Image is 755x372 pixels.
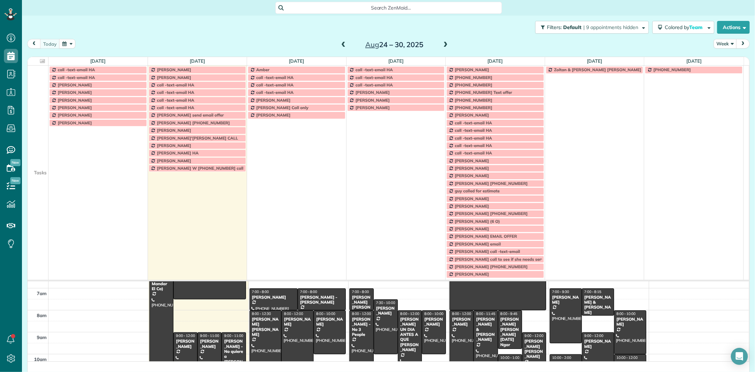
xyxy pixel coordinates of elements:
[289,58,304,64] a: [DATE]
[584,333,604,338] span: 9:00 - 12:00
[455,181,528,186] span: [PERSON_NAME] [PHONE_NUMBER]
[157,97,194,103] span: call -text-email HA
[617,311,636,316] span: 8:00 - 10:00
[256,75,293,80] span: call -text-email HA
[552,289,569,294] span: 7:00 - 9:30
[455,97,492,103] span: [PHONE_NUMBER]
[355,75,393,80] span: call -text-email HA
[256,105,308,110] span: [PERSON_NAME] Call only
[653,67,691,72] span: [PHONE_NUMBER]
[157,67,191,72] span: [PERSON_NAME]
[355,105,390,110] span: [PERSON_NAME]
[58,90,92,95] span: [PERSON_NAME]
[455,67,489,72] span: [PERSON_NAME]
[488,58,503,64] a: [DATE]
[584,295,612,315] div: [PERSON_NAME] & [PERSON_NAME]
[616,361,644,371] div: [PERSON_NAME]
[352,311,371,316] span: 8:00 - 12:00
[476,317,496,342] div: [PERSON_NAME] & [PERSON_NAME]
[501,311,517,316] span: 8:00 - 9:45
[455,135,492,141] span: call -text-email HA
[58,67,95,72] span: call -text-email HA
[316,311,335,316] span: 8:00 - 10:00
[157,120,230,125] span: [PERSON_NAME] [PHONE_NUMBER]
[376,300,395,305] span: 7:30 - 10:00
[400,311,419,316] span: 8:00 - 12:00
[58,82,92,88] span: [PERSON_NAME]
[157,143,191,148] span: [PERSON_NAME]
[455,128,492,133] span: call -text-email HA
[256,82,293,88] span: call -text-email HA
[455,120,492,125] span: call -text-email HA
[455,143,492,148] span: call -text-email HA
[455,173,489,178] span: [PERSON_NAME]
[365,40,379,49] span: Aug
[284,311,303,316] span: 8:00 - 12:00
[616,317,644,327] div: [PERSON_NAME]
[455,105,492,110] span: [PHONE_NUMBER]
[424,311,444,316] span: 8:00 - 10:00
[455,219,500,224] span: [PERSON_NAME] (6 O)
[256,97,291,103] span: [PERSON_NAME]
[455,196,489,201] span: [PERSON_NAME]
[400,317,420,353] div: [PERSON_NAME] UN DIA ANTES A QUE [PERSON_NAME]
[34,356,47,362] span: 10am
[355,97,390,103] span: [PERSON_NAME]
[58,112,92,118] span: [PERSON_NAME]
[455,150,492,156] span: call -text-email HA
[455,257,549,262] span: [PERSON_NAME] call to see if she needs service
[476,311,495,316] span: 8:00 - 11:45
[455,241,501,247] span: [PERSON_NAME] email
[455,271,489,277] span: [PERSON_NAME]
[547,24,562,30] span: Filters:
[652,21,714,34] button: Colored byTeam
[584,339,612,349] div: [PERSON_NAME]
[58,120,92,125] span: [PERSON_NAME]
[455,249,520,254] span: [PERSON_NAME] call -text-email
[455,165,489,171] span: [PERSON_NAME]
[351,317,371,337] div: [PERSON_NAME] - No 3 People
[455,211,528,216] span: [PERSON_NAME] [PHONE_NUMBER]
[316,317,344,327] div: [PERSON_NAME]
[157,90,194,95] span: call -text-email HA
[37,334,47,340] span: 9am
[455,82,492,88] span: [PHONE_NUMBER]
[157,112,224,118] span: [PERSON_NAME] send email offer
[190,58,205,64] a: [DATE]
[284,317,311,327] div: [PERSON_NAME]
[455,158,489,163] span: [PERSON_NAME]
[736,39,750,49] button: next
[252,295,296,300] div: [PERSON_NAME]
[665,24,705,30] span: Colored by
[157,75,191,80] span: [PERSON_NAME]
[157,105,194,110] span: call -text-email HA
[176,333,195,338] span: 9:00 - 12:00
[686,58,702,64] a: [DATE]
[714,39,737,49] button: Week
[455,203,489,209] span: [PERSON_NAME]
[157,165,243,171] span: [PERSON_NAME] W [PHONE_NUMBER] call
[617,355,638,360] span: 10:00 - 12:00
[224,333,243,338] span: 9:00 - 11:00
[524,339,544,359] div: [PERSON_NAME] [PERSON_NAME]
[300,295,344,305] div: [PERSON_NAME] - [PERSON_NAME]
[525,333,544,338] span: 9:00 - 12:00
[731,348,748,365] div: Open Intercom Messenger
[157,158,191,163] span: [PERSON_NAME]
[455,226,489,231] span: [PERSON_NAME]
[351,295,371,320] div: [PERSON_NAME] [PERSON_NAME] Property
[10,177,21,184] span: New
[455,264,528,269] span: [PERSON_NAME] [PHONE_NUMBER]
[455,90,512,95] span: [PHONE_NUMBER] Text offer
[717,21,750,34] button: Actions
[200,333,219,338] span: 9:00 - 11:00
[455,233,517,239] span: [PERSON_NAME] EMAIL OFFER
[584,289,601,294] span: 7:00 - 8:15
[355,67,393,72] span: call -text-email HA
[452,311,471,316] span: 8:00 - 12:00
[552,295,580,305] div: [PERSON_NAME]
[689,24,704,30] span: Team
[157,82,194,88] span: call -text-email HA
[376,306,396,316] div: [PERSON_NAME]
[350,41,439,49] h2: 24 – 30, 2025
